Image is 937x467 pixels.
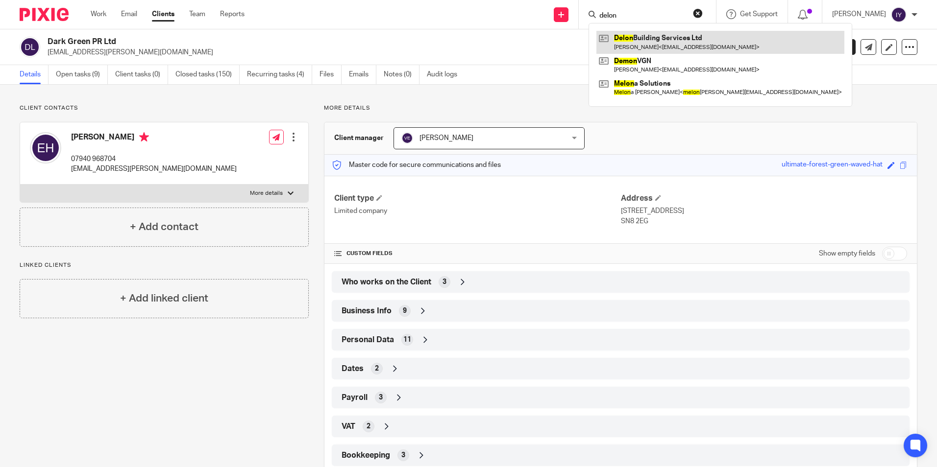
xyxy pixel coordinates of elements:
a: Team [189,9,205,19]
span: 3 [401,450,405,460]
h4: [PERSON_NAME] [71,132,237,144]
h4: + Add linked client [120,291,208,306]
a: Emails [349,65,376,84]
h4: CUSTOM FIELDS [334,250,620,257]
h2: Dark Green PR Ltd [48,37,637,47]
a: Email [121,9,137,19]
input: Search [598,12,687,21]
div: ultimate-forest-green-waved-hat [782,160,883,171]
a: Client tasks (0) [115,65,168,84]
p: Limited company [334,206,620,216]
p: More details [324,104,917,112]
a: Clients [152,9,174,19]
a: Reports [220,9,245,19]
a: Details [20,65,49,84]
span: 3 [379,393,383,402]
span: Bookkeeping [342,450,390,461]
a: Closed tasks (150) [175,65,240,84]
h4: + Add contact [130,219,198,234]
i: Primary [139,132,149,142]
p: Linked clients [20,261,309,269]
span: Dates [342,364,364,374]
a: Recurring tasks (4) [247,65,312,84]
img: svg%3E [401,132,413,144]
h4: Client type [334,193,620,204]
a: Open tasks (9) [56,65,108,84]
p: [EMAIL_ADDRESS][PERSON_NAME][DOMAIN_NAME] [48,47,784,57]
a: Audit logs [427,65,465,84]
span: 9 [403,306,407,316]
a: Notes (0) [384,65,419,84]
label: Show empty fields [819,249,875,258]
span: [PERSON_NAME] [419,135,473,141]
span: Payroll [342,393,368,403]
h3: Client manager [334,133,384,143]
img: Pixie [20,8,69,21]
span: Personal Data [342,335,394,345]
span: Get Support [740,11,778,18]
span: Who works on the Client [342,277,431,287]
span: 11 [403,335,411,345]
a: Work [91,9,106,19]
span: 2 [367,421,370,431]
p: [EMAIL_ADDRESS][PERSON_NAME][DOMAIN_NAME] [71,164,237,174]
h4: Address [621,193,907,204]
img: svg%3E [20,37,40,57]
span: 3 [443,277,446,287]
a: Files [320,65,342,84]
img: svg%3E [30,132,61,163]
button: Clear [693,8,703,18]
span: Business Info [342,306,392,316]
p: Master code for secure communications and files [332,160,501,170]
p: Client contacts [20,104,309,112]
span: 2 [375,364,379,374]
p: SN8 2EG [621,216,907,226]
p: [STREET_ADDRESS] [621,206,907,216]
p: [PERSON_NAME] [832,9,886,19]
p: 07940 968704 [71,154,237,164]
img: svg%3E [891,7,907,23]
span: VAT [342,421,355,432]
p: More details [250,189,283,197]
